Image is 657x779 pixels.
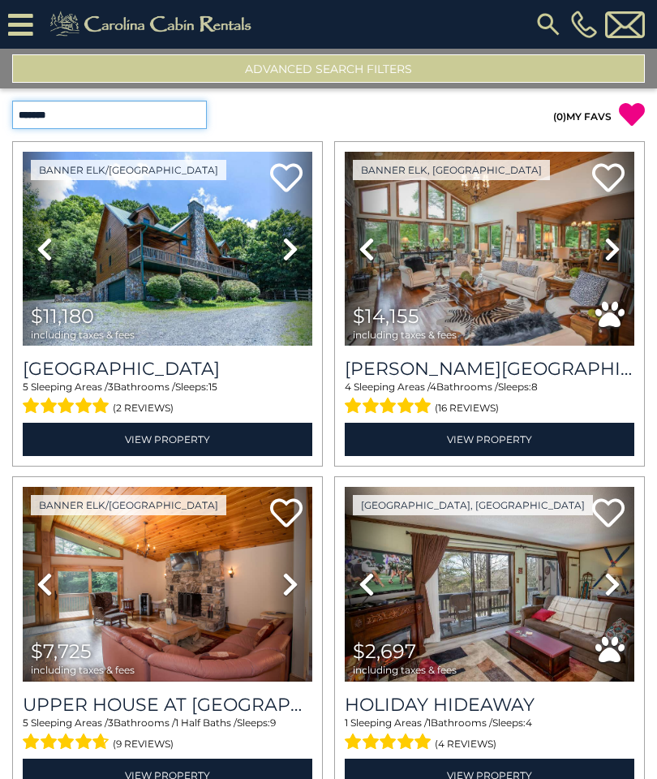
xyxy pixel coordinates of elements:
[270,497,303,532] a: Add to favorites
[270,717,276,729] span: 9
[12,54,645,83] button: Advanced Search Filters
[345,716,634,755] div: Sleeping Areas / Bathrooms / Sleeps:
[31,160,226,180] a: Banner Elk/[GEOGRAPHIC_DATA]
[31,639,92,663] span: $7,725
[435,398,499,419] span: (16 reviews)
[345,381,351,393] span: 4
[23,487,312,681] img: thumbnail_163273264.jpeg
[41,8,265,41] img: Khaki-logo.png
[526,717,532,729] span: 4
[23,358,312,380] h3: Sunset View Lodge
[345,358,634,380] h3: Misty Mountain Manor
[113,734,174,755] span: (9 reviews)
[592,161,625,196] a: Add to favorites
[353,639,416,663] span: $2,697
[345,358,634,380] a: [PERSON_NAME][GEOGRAPHIC_DATA]
[345,717,348,729] span: 1
[23,694,312,716] h3: Upper House at Tiffanys Estate
[435,734,496,755] span: (4 reviews)
[270,161,303,196] a: Add to favorites
[31,304,94,328] span: $11,180
[353,665,457,675] span: including taxes & fees
[553,110,612,123] a: (0)MY FAVS
[353,495,593,515] a: [GEOGRAPHIC_DATA], [GEOGRAPHIC_DATA]
[23,381,28,393] span: 5
[427,717,431,729] span: 1
[23,423,312,456] a: View Property
[23,380,312,419] div: Sleeping Areas / Bathrooms / Sleeps:
[31,665,135,675] span: including taxes & fees
[567,11,601,38] a: [PHONE_NUMBER]
[531,381,538,393] span: 8
[345,380,634,419] div: Sleeping Areas / Bathrooms / Sleeps:
[108,381,114,393] span: 3
[31,495,226,515] a: Banner Elk/[GEOGRAPHIC_DATA]
[592,497,625,532] a: Add to favorites
[345,694,634,716] a: Holiday Hideaway
[108,717,114,729] span: 3
[23,694,312,716] a: Upper House at [GEOGRAPHIC_DATA]
[113,398,174,419] span: (2 reviews)
[345,152,634,346] img: thumbnail_163264953.jpeg
[345,487,634,681] img: thumbnail_163267576.jpeg
[430,381,436,393] span: 4
[31,329,135,340] span: including taxes & fees
[23,358,312,380] a: [GEOGRAPHIC_DATA]
[345,423,634,456] a: View Property
[23,152,312,346] img: thumbnail_163466707.jpeg
[556,110,563,123] span: 0
[353,160,550,180] a: Banner Elk, [GEOGRAPHIC_DATA]
[534,10,563,39] img: search-regular.svg
[353,304,419,328] span: $14,155
[553,110,566,123] span: ( )
[175,717,237,729] span: 1 Half Baths /
[23,717,28,729] span: 5
[208,381,217,393] span: 15
[23,716,312,755] div: Sleeping Areas / Bathrooms / Sleeps:
[353,329,457,340] span: including taxes & fees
